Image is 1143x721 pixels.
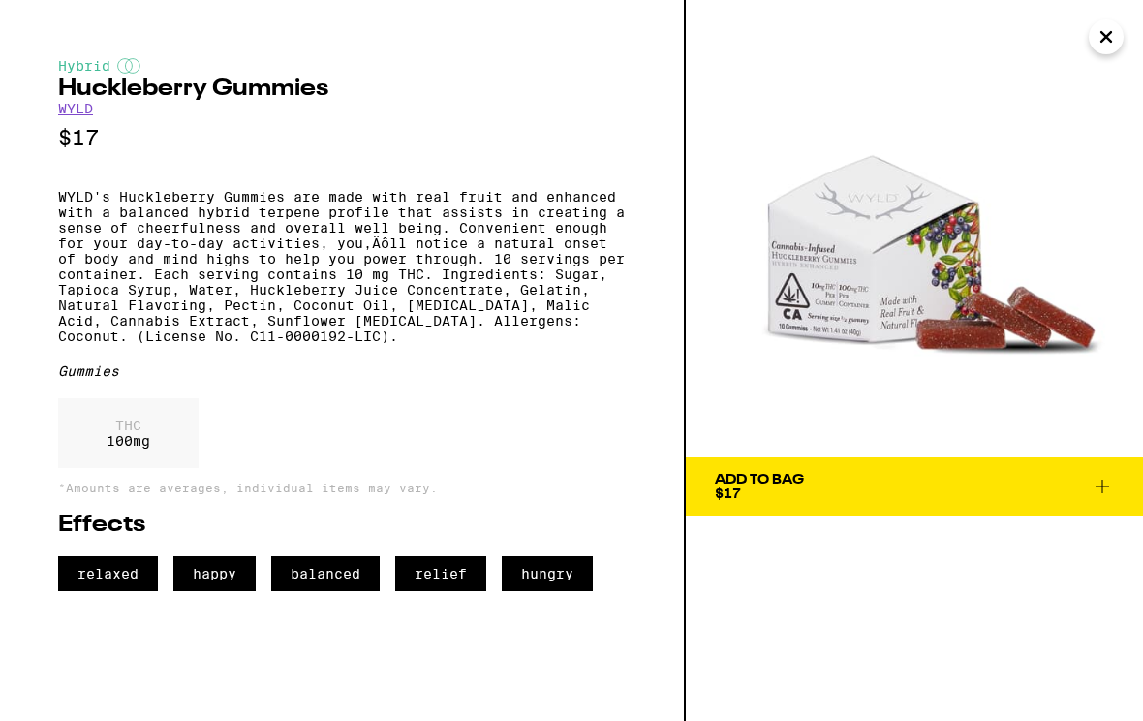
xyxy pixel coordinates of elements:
h2: Huckleberry Gummies [58,78,626,101]
span: $17 [715,486,741,501]
p: $17 [58,126,626,150]
div: 100 mg [58,398,199,468]
div: Gummies [58,363,626,379]
span: happy [173,556,256,591]
p: *Amounts are averages, individual items may vary. [58,482,626,494]
button: Add To Bag$17 [686,457,1143,516]
span: hungry [502,556,593,591]
h2: Effects [58,514,626,537]
a: WYLD [58,101,93,116]
p: THC [107,418,150,433]
span: relaxed [58,556,158,591]
button: Close [1089,19,1124,54]
p: WYLD's Huckleberry Gummies are made with real fruit and enhanced with a balanced hybrid terpene p... [58,189,626,344]
span: balanced [271,556,380,591]
img: hybridColor.svg [117,58,140,74]
div: Hybrid [58,58,626,74]
span: relief [395,556,486,591]
span: Hi. Need any help? [12,14,139,29]
div: Add To Bag [715,473,804,486]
